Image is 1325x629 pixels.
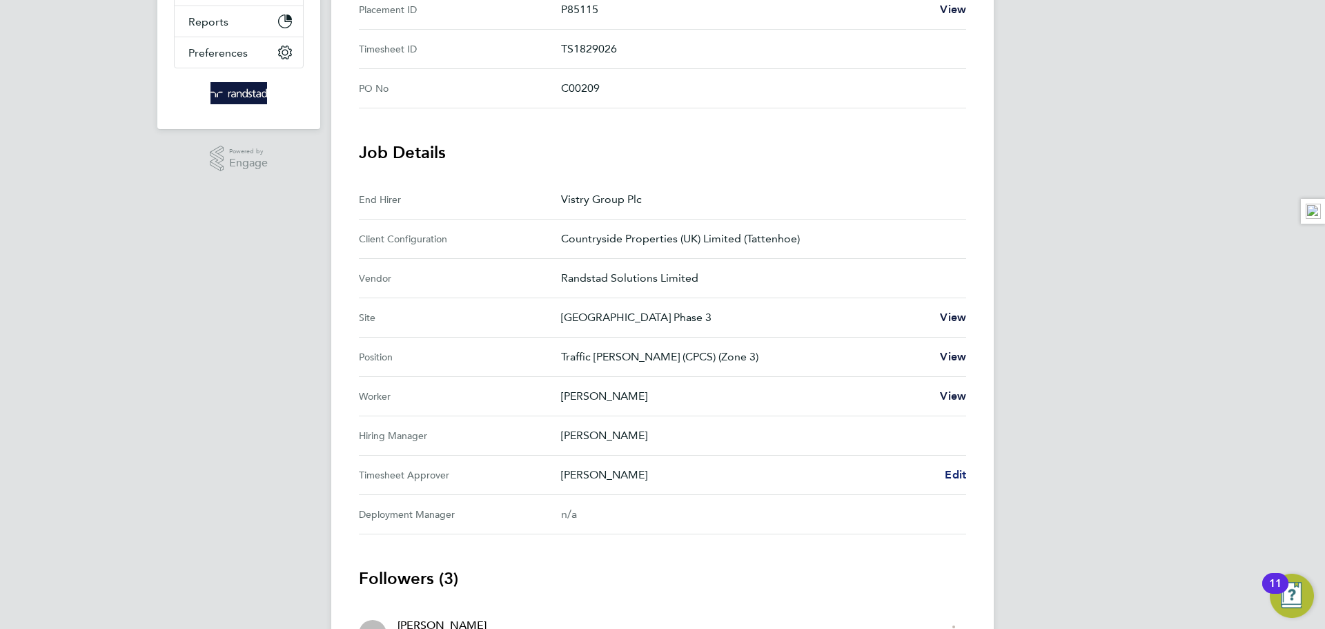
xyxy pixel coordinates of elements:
[359,506,561,523] div: Deployment Manager
[561,388,929,405] p: [PERSON_NAME]
[174,82,304,104] a: Go to home page
[1270,574,1314,618] button: Open Resource Center, 11 new notifications
[210,82,268,104] img: randstad-logo-retina.png
[359,467,561,483] div: Timesheet Approver
[229,146,268,157] span: Powered by
[359,41,561,57] div: Timesheet ID
[359,427,561,444] div: Hiring Manager
[945,468,966,481] span: Edit
[188,46,248,59] span: Preferences
[561,231,955,247] p: Countryside Properties (UK) Limited (Tattenhoe)
[940,389,966,403] span: View
[175,37,303,68] button: Preferences
[940,1,966,18] a: View
[561,309,929,326] p: [GEOGRAPHIC_DATA] Phase 3
[561,467,934,483] p: [PERSON_NAME]
[229,157,268,169] span: Engage
[210,146,268,172] a: Powered byEngage
[940,311,966,324] span: View
[561,1,929,18] p: P85115
[561,41,955,57] p: TS1829026
[940,3,966,16] span: View
[359,80,561,97] div: PO No
[940,388,966,405] a: View
[940,349,966,365] a: View
[359,270,561,287] div: Vendor
[175,6,303,37] button: Reports
[561,270,955,287] p: Randstad Solutions Limited
[945,467,966,483] a: Edit
[561,506,944,523] div: n/a
[188,15,228,28] span: Reports
[561,427,955,444] p: [PERSON_NAME]
[359,191,561,208] div: End Hirer
[359,309,561,326] div: Site
[359,349,561,365] div: Position
[359,1,561,18] div: Placement ID
[359,388,561,405] div: Worker
[940,350,966,363] span: View
[359,568,966,590] h3: Followers (3)
[561,80,955,97] p: C00209
[359,142,966,164] h3: Job Details
[359,231,561,247] div: Client Configuration
[561,349,929,365] p: Traffic [PERSON_NAME] (CPCS) (Zone 3)
[561,191,955,208] p: Vistry Group Plc
[940,309,966,326] a: View
[1269,583,1282,601] div: 11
